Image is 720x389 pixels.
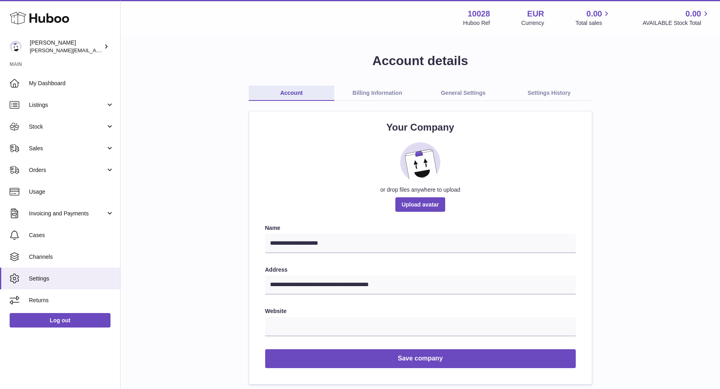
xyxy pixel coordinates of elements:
a: Account [249,86,335,101]
div: Currency [522,19,544,27]
span: 0.00 [587,8,602,19]
img: erik@drbeckyshop.com [10,41,22,53]
div: [PERSON_NAME] [30,39,102,54]
a: Settings History [506,86,592,101]
span: Usage [29,188,114,196]
span: Cases [29,231,114,239]
img: placeholder_image.svg [400,142,440,182]
label: Website [265,307,576,315]
span: Channels [29,253,114,261]
span: Settings [29,275,114,283]
span: My Dashboard [29,80,114,87]
button: Save company [265,349,576,368]
div: or drop files anywhere to upload [265,186,576,194]
span: Listings [29,101,106,109]
a: Log out [10,313,110,328]
span: Orders [29,166,106,174]
strong: EUR [527,8,544,19]
span: 0.00 [685,8,701,19]
label: Address [265,266,576,274]
span: Sales [29,145,106,152]
span: [PERSON_NAME][EMAIL_ADDRESS][DOMAIN_NAME] [30,47,161,53]
span: Invoicing and Payments [29,210,106,217]
h2: Your Company [265,121,576,134]
h1: Account details [133,52,707,70]
a: 0.00 AVAILABLE Stock Total [642,8,710,27]
strong: 10028 [468,8,490,19]
div: Huboo Ref [463,19,490,27]
span: Upload avatar [395,197,446,212]
a: 0.00 Total sales [575,8,611,27]
a: Billing Information [334,86,420,101]
label: Name [265,224,576,232]
span: Stock [29,123,106,131]
span: Total sales [575,19,611,27]
span: AVAILABLE Stock Total [642,19,710,27]
a: General Settings [420,86,506,101]
span: Returns [29,297,114,304]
